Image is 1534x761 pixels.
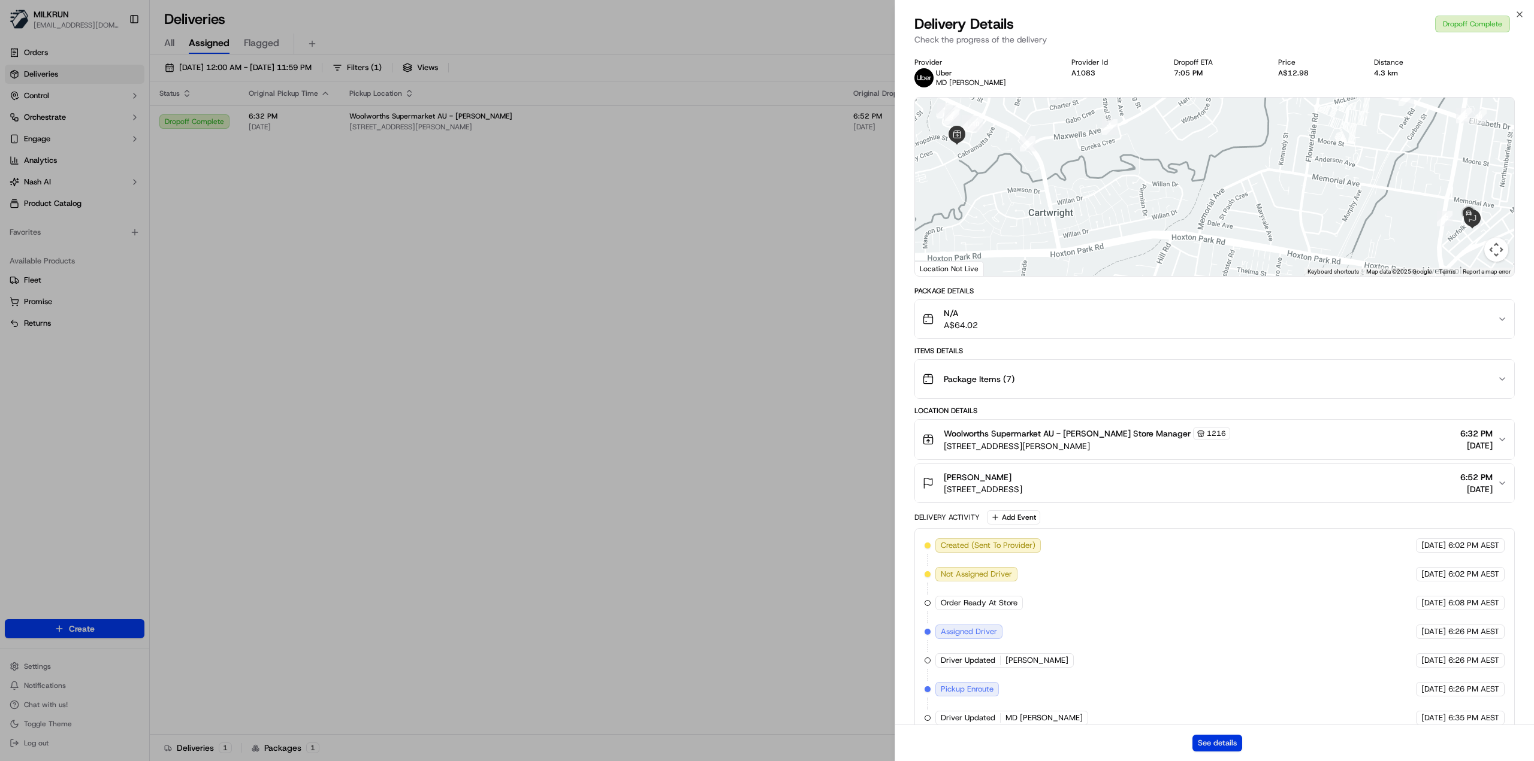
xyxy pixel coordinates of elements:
span: [PERSON_NAME] [944,471,1011,483]
div: Delivery Activity [914,513,980,522]
span: 6:26 PM AEST [1448,684,1499,695]
span: MD [PERSON_NAME] [936,78,1006,87]
div: 17 [1437,211,1453,226]
button: A1083 [1071,68,1095,78]
a: Open this area in Google Maps (opens a new window) [918,260,958,276]
button: Keyboard shortcuts [1307,268,1359,276]
div: 6 [962,115,978,131]
div: 16 [1456,108,1472,123]
button: See details [1192,735,1242,751]
img: uber-new-logo.jpeg [914,68,934,87]
a: Terms (opens in new tab) [1439,268,1456,275]
button: Woolworths Supermarket AU - [PERSON_NAME] Store Manager1216[STREET_ADDRESS][PERSON_NAME]6:32 PM[D... [915,420,1514,459]
span: [DATE] [1421,655,1446,666]
div: Items Details [914,346,1515,356]
div: 4.3 km [1374,68,1450,78]
span: 6:02 PM AEST [1448,569,1499,580]
p: Check the progress of the delivery [914,34,1515,46]
span: 6:35 PM AEST [1448,713,1499,723]
div: 8 [945,105,961,121]
div: Provider Id [1071,57,1154,67]
span: 6:02 PM AEST [1448,540,1499,551]
div: Package Details [914,286,1515,296]
span: Not Assigned Driver [941,569,1012,580]
a: Report a map error [1463,268,1511,275]
span: [PERSON_NAME] [1005,655,1068,666]
span: Driver Updated [941,655,995,666]
span: 6:26 PM AEST [1448,655,1499,666]
div: Location Not Live [915,261,984,276]
div: 13 [1399,90,1414,106]
img: Google [918,260,958,276]
span: MD [PERSON_NAME] [1005,713,1083,723]
div: 14 [1471,109,1487,125]
div: 7:05 PM [1174,68,1259,78]
span: N/A [944,307,978,319]
span: 1216 [1207,429,1226,438]
div: Dropoff ETA [1174,57,1259,67]
button: [PERSON_NAME][STREET_ADDRESS]6:52 PM[DATE] [915,464,1514,502]
span: [DATE] [1421,598,1446,608]
div: Distance [1374,57,1450,67]
p: Uber [936,68,1006,78]
div: A$12.98 [1278,68,1355,78]
div: Location Details [914,406,1515,416]
button: Map camera controls [1484,238,1508,262]
span: [DATE] [1421,569,1446,580]
div: 10 [968,116,983,132]
span: [DATE] [1421,626,1446,637]
button: Package Items (7) [915,360,1514,398]
span: Pickup Enroute [941,684,994,695]
span: [DATE] [1421,713,1446,723]
span: 6:32 PM [1460,428,1493,439]
div: 5 [1020,136,1035,151]
span: Created (Sent To Provider) [941,540,1035,551]
span: 6:52 PM [1460,471,1493,483]
button: Add Event [987,510,1040,524]
button: N/AA$64.02 [915,300,1514,338]
div: 11 [1102,119,1118,135]
span: [STREET_ADDRESS] [944,483,1022,495]
span: Driver Updated [941,713,995,723]
div: 9 [944,110,959,125]
span: [DATE] [1421,684,1446,695]
span: [DATE] [1421,540,1446,551]
span: [DATE] [1460,483,1493,495]
span: 6:08 PM AEST [1448,598,1499,608]
span: [DATE] [1460,439,1493,451]
span: Package Items ( 7 ) [944,373,1014,385]
span: Map data ©2025 Google [1366,268,1432,275]
span: A$64.02 [944,319,978,331]
div: 7 [937,103,953,119]
span: Woolworths Supermarket AU - [PERSON_NAME] Store Manager [944,428,1191,439]
div: Price [1278,57,1355,67]
span: Assigned Driver [941,626,997,637]
span: Order Ready At Store [941,598,1017,608]
span: 6:26 PM AEST [1448,626,1499,637]
span: [STREET_ADDRESS][PERSON_NAME] [944,440,1230,452]
span: Delivery Details [914,14,1014,34]
div: Provider [914,57,1052,67]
